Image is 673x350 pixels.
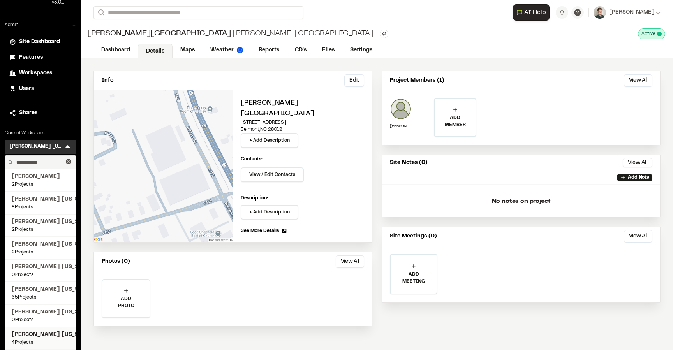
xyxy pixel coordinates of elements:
p: Add Note [628,174,649,181]
span: 2 Projects [12,226,69,233]
p: Description: [241,195,364,202]
p: [STREET_ADDRESS] [241,119,364,126]
p: ADD PHOTO [102,295,150,310]
a: Dashboard [93,43,138,58]
a: [PERSON_NAME] [US_STATE]0Projects [12,263,69,278]
p: Belmont , NC 28012 [241,126,364,133]
p: Info [102,76,113,85]
a: Weather [203,43,251,58]
span: [PERSON_NAME] [US_STATE] [12,218,69,226]
a: [PERSON_NAME] [US_STATE]2Projects [12,218,69,233]
div: This project is active and counting against your active project count. [638,28,665,39]
a: Workspaces [9,69,72,77]
p: Site Meetings (0) [390,232,437,241]
a: CD's [287,43,314,58]
span: [PERSON_NAME][GEOGRAPHIC_DATA] [87,28,231,40]
a: Features [9,53,72,62]
img: User [594,6,606,19]
span: [PERSON_NAME] [US_STATE] [12,240,69,249]
button: View All [623,158,652,167]
span: This project is active and counting against your active project count. [657,32,662,36]
button: Search [93,6,107,19]
button: [PERSON_NAME] [594,6,661,19]
p: Site Notes (0) [390,158,428,167]
span: Users [19,84,34,93]
p: Contacts: [241,156,263,163]
span: 0 Projects [12,271,69,278]
img: precipai.png [237,47,243,53]
span: [PERSON_NAME] [US_STATE] [12,308,69,317]
button: Edit [344,74,364,87]
p: Photos (0) [102,257,130,266]
p: ADD MEMBER [435,114,476,128]
p: [PERSON_NAME] [390,123,412,129]
a: Site Dashboard [9,38,72,46]
a: [PERSON_NAME] [US_STATE]0Projects [12,308,69,324]
h2: [PERSON_NAME][GEOGRAPHIC_DATA] [241,98,364,119]
button: Open AI Assistant [513,4,550,21]
span: Active [641,30,655,37]
span: Features [19,53,43,62]
span: Shares [19,109,37,117]
p: Admin [5,21,18,28]
button: View All [624,74,652,87]
div: Open AI Assistant [513,4,553,21]
p: Project Members (1) [390,76,444,85]
p: Current Workspace [5,130,76,137]
button: Clear text [66,159,71,164]
a: [PERSON_NAME] [US_STATE]4Projects [12,331,69,346]
button: + Add Description [241,205,298,220]
a: Details [138,44,173,58]
div: [PERSON_NAME][GEOGRAPHIC_DATA] [87,28,373,40]
button: View All [336,255,364,268]
a: [PERSON_NAME] [US_STATE]2Projects [12,240,69,256]
img: Andrew Loftin [390,98,412,120]
a: [PERSON_NAME]2Projects [12,172,69,188]
a: Files [314,43,342,58]
h3: [PERSON_NAME] [US_STATE] [9,143,64,151]
a: Settings [342,43,380,58]
span: 2 Projects [12,181,69,188]
a: Shares [9,109,72,117]
a: Reports [251,43,287,58]
button: Edit Tags [380,30,388,38]
span: 8 Projects [12,204,69,211]
button: View / Edit Contacts [241,167,304,182]
span: [PERSON_NAME] [US_STATE] [12,331,69,339]
span: 0 Projects [12,317,69,324]
a: [PERSON_NAME] [US_STATE]8Projects [12,195,69,211]
span: AI Help [524,8,546,17]
span: [PERSON_NAME] [609,8,654,17]
button: + Add Description [241,133,298,148]
button: View All [624,230,652,243]
span: [PERSON_NAME] [US_STATE] [12,263,69,271]
span: See More Details [241,227,279,234]
span: Workspaces [19,69,52,77]
span: 4 Projects [12,339,69,346]
span: [PERSON_NAME] [US_STATE] [12,285,69,294]
a: Maps [173,43,203,58]
span: [PERSON_NAME] [US_STATE] [12,195,69,204]
span: 65 Projects [12,294,69,301]
p: No notes on project [388,189,654,214]
p: ADD MEETING [391,271,437,285]
span: 2 Projects [12,249,69,256]
a: Users [9,84,72,93]
span: [PERSON_NAME] [12,172,69,181]
a: [PERSON_NAME] [US_STATE]65Projects [12,285,69,301]
span: Site Dashboard [19,38,60,46]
